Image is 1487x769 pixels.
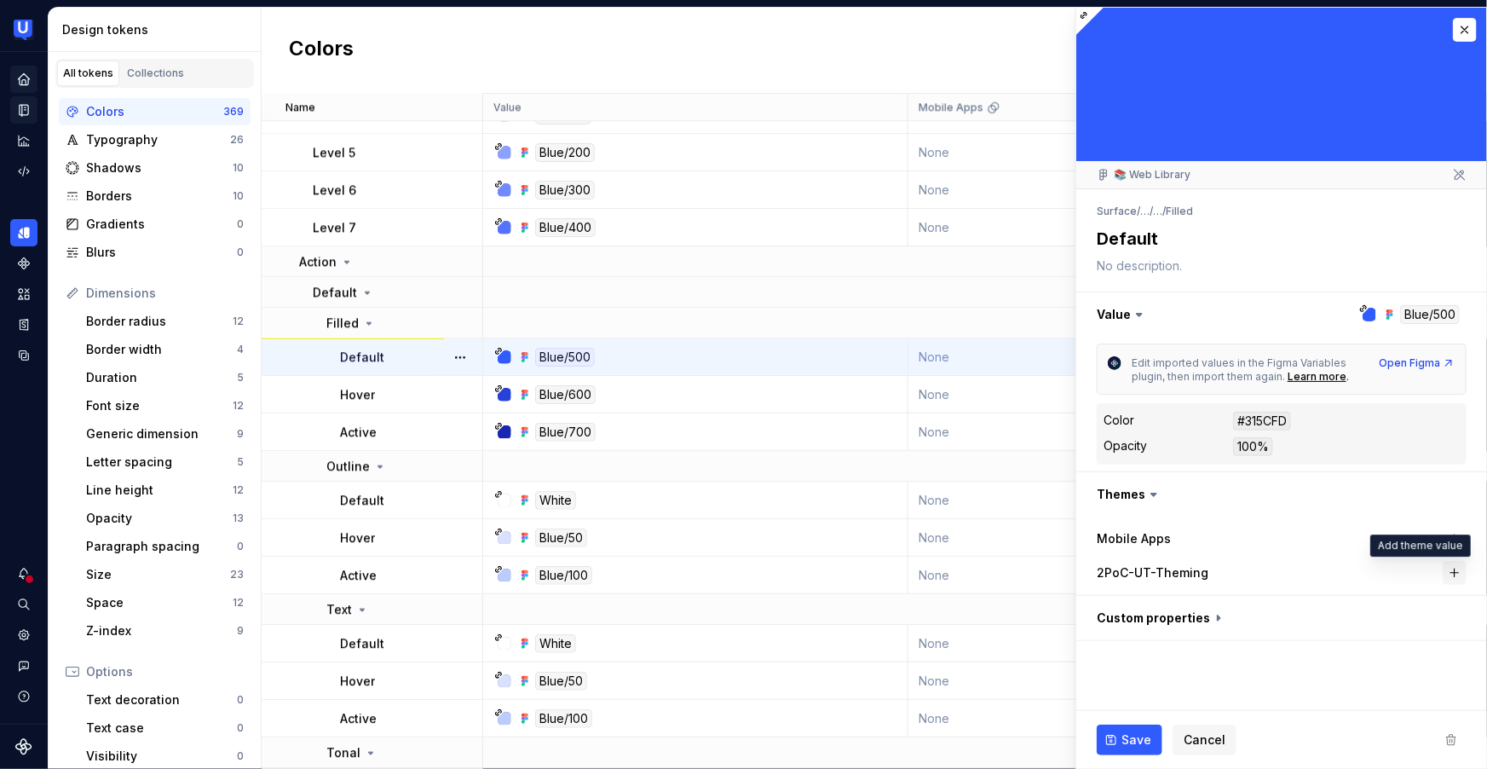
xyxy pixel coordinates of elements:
label: Mobile Apps [1097,530,1171,547]
div: Blue/300 [535,181,595,199]
div: 369 [223,105,244,119]
div: 9 [237,427,244,441]
div: Border width [86,341,237,358]
li: / [1162,205,1166,217]
a: Border radius12 [79,308,251,335]
div: 5 [237,455,244,469]
button: Cancel [1173,725,1236,755]
p: Hover [340,386,375,403]
div: Collections [127,66,184,80]
button: Search ⌘K [10,591,37,618]
div: Color [1104,412,1134,429]
p: Default [340,635,384,652]
a: Text case0 [79,714,251,742]
p: Action [299,253,337,270]
button: Notifications [10,560,37,587]
div: Size [86,566,230,583]
div: Z-index [86,622,237,639]
div: Gradients [86,216,237,233]
div: White [535,491,576,510]
a: Analytics [10,127,37,154]
a: Border width4 [79,336,251,363]
div: Shadows [86,159,233,176]
p: Mobile Apps [919,101,983,114]
p: Default [340,492,384,509]
td: None [908,338,1096,376]
div: Storybook stories [10,311,37,338]
a: Settings [10,622,37,649]
div: Dimensions [86,285,244,302]
li: / [1150,205,1153,217]
div: Blue/500 [535,348,595,367]
a: Code automation [10,158,37,185]
td: None [908,662,1096,700]
p: Active [340,710,377,727]
p: Filled [326,315,359,332]
a: Opacity13 [79,505,251,532]
a: Z-index9 [79,617,251,645]
td: None [908,700,1096,737]
td: None [908,519,1096,557]
div: Generic dimension [86,425,237,442]
div: 10 [233,161,244,175]
a: Assets [10,280,37,308]
div: Add theme value [1370,535,1471,557]
div: Duration [86,369,237,386]
a: Supernova Logo [15,738,32,755]
div: Typography [86,131,230,148]
img: 41adf70f-fc1c-4662-8e2d-d2ab9c673b1b.png [14,20,34,40]
div: Blue/100 [535,566,592,585]
button: Save [1097,725,1162,755]
div: 0 [237,217,244,231]
a: Text decoration0 [79,686,251,714]
p: Name [285,101,315,114]
div: Border radius [86,313,233,330]
div: Blue/700 [535,423,596,442]
div: Design tokens [62,21,254,38]
div: Home [10,66,37,93]
div: 0 [237,721,244,735]
a: Learn more [1288,370,1346,384]
a: Font size12 [79,392,251,419]
div: 12 [233,315,244,328]
td: None [908,171,1096,209]
div: Colors [86,103,223,120]
a: Design tokens [10,219,37,246]
div: Borders [86,188,233,205]
div: Text decoration [86,691,237,708]
span: Cancel [1184,731,1225,749]
li: … [1140,205,1150,217]
a: Letter spacing5 [79,448,251,476]
div: 12 [233,483,244,497]
p: Text [326,601,352,618]
a: Components [10,250,37,277]
a: Paragraph spacing0 [79,533,251,560]
div: Blue/200 [535,143,595,162]
div: 4 [237,343,244,356]
div: 26 [230,133,244,147]
td: None [908,413,1096,451]
div: Blue/400 [535,218,596,237]
div: Opacity [86,510,233,527]
td: None [908,134,1096,171]
a: Blurs0 [59,239,251,266]
div: All tokens [63,66,113,80]
a: Generic dimension9 [79,420,251,448]
div: 23 [230,568,244,581]
div: Open Figma [1379,356,1455,370]
div: #315CFD [1233,412,1291,431]
a: Duration5 [79,364,251,391]
p: Level 6 [313,182,356,199]
div: Visibility [86,748,237,765]
a: Line height12 [79,477,251,504]
span: . [1346,370,1349,383]
div: 0 [237,693,244,707]
a: Typography26 [59,126,251,153]
a: Documentation [10,96,37,124]
div: Opacity [1104,437,1147,454]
